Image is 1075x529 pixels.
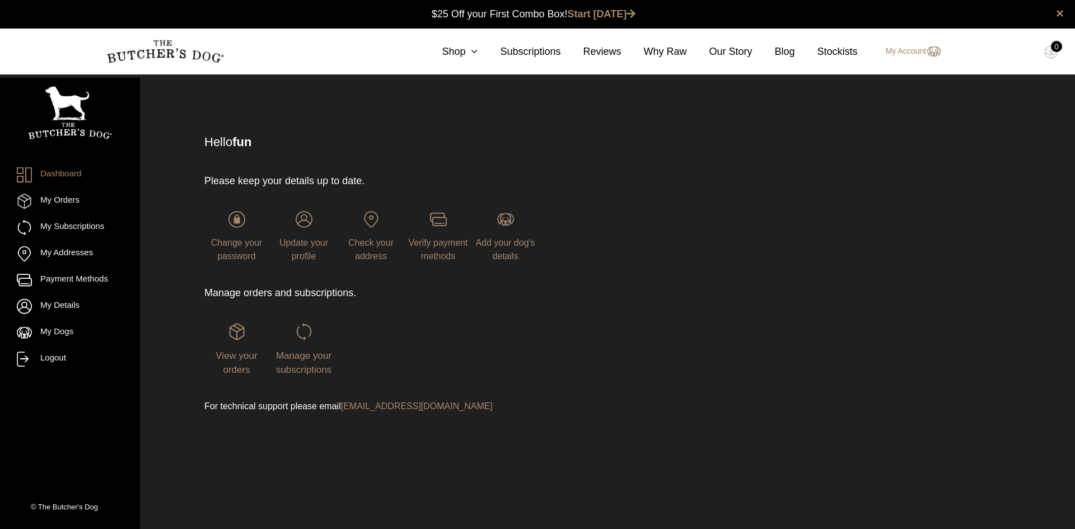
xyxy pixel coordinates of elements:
[497,211,514,228] img: login-TBD_Dog.png
[430,211,447,228] img: login-TBD_Payments.png
[621,44,687,59] a: Why Raw
[687,44,752,59] a: Our Story
[204,400,676,413] p: For technical support please email
[296,323,312,340] img: login-TBD_Subscriptions.png
[204,174,676,189] p: Please keep your details up to date.
[419,44,478,59] a: Shop
[228,323,245,340] img: login-TBD_Orders.png
[211,238,263,261] span: Change your password
[279,238,328,261] span: Update your profile
[204,323,269,374] a: View your orders
[216,350,257,376] span: View your orders
[348,238,394,261] span: Check your address
[17,167,123,182] a: Dashboard
[276,350,331,376] span: Manage your subscriptions
[1051,41,1062,52] div: 0
[272,211,336,261] a: Update your profile
[1056,7,1064,20] a: close
[17,352,123,367] a: Logout
[409,238,468,261] span: Verify payment methods
[406,211,470,261] a: Verify payment methods
[204,211,269,261] a: Change your password
[17,194,123,209] a: My Orders
[17,299,123,314] a: My Details
[1044,45,1058,59] img: TBD_Cart-Empty.png
[560,44,621,59] a: Reviews
[17,246,123,261] a: My Addresses
[28,86,112,139] img: TBD_Portrait_Logo_White.png
[339,211,403,261] a: Check your address
[204,133,939,151] p: Hello
[17,220,123,235] a: My Subscriptions
[475,238,535,261] span: Add your dog's details
[473,211,537,261] a: Add your dog's details
[875,45,941,58] a: My Account
[363,211,380,228] img: login-TBD_Address.png
[232,135,251,149] strong: fun
[296,211,312,228] img: login-TBD_Profile.png
[478,44,560,59] a: Subscriptions
[204,285,676,301] p: Manage orders and subscriptions.
[17,325,123,340] a: My Dogs
[228,211,245,228] img: login-TBD_Password.png
[17,273,123,288] a: Payment Methods
[272,323,336,374] a: Manage your subscriptions
[795,44,858,59] a: Stockists
[752,44,795,59] a: Blog
[568,8,636,20] a: Start [DATE]
[341,401,493,411] a: [EMAIL_ADDRESS][DOMAIN_NAME]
